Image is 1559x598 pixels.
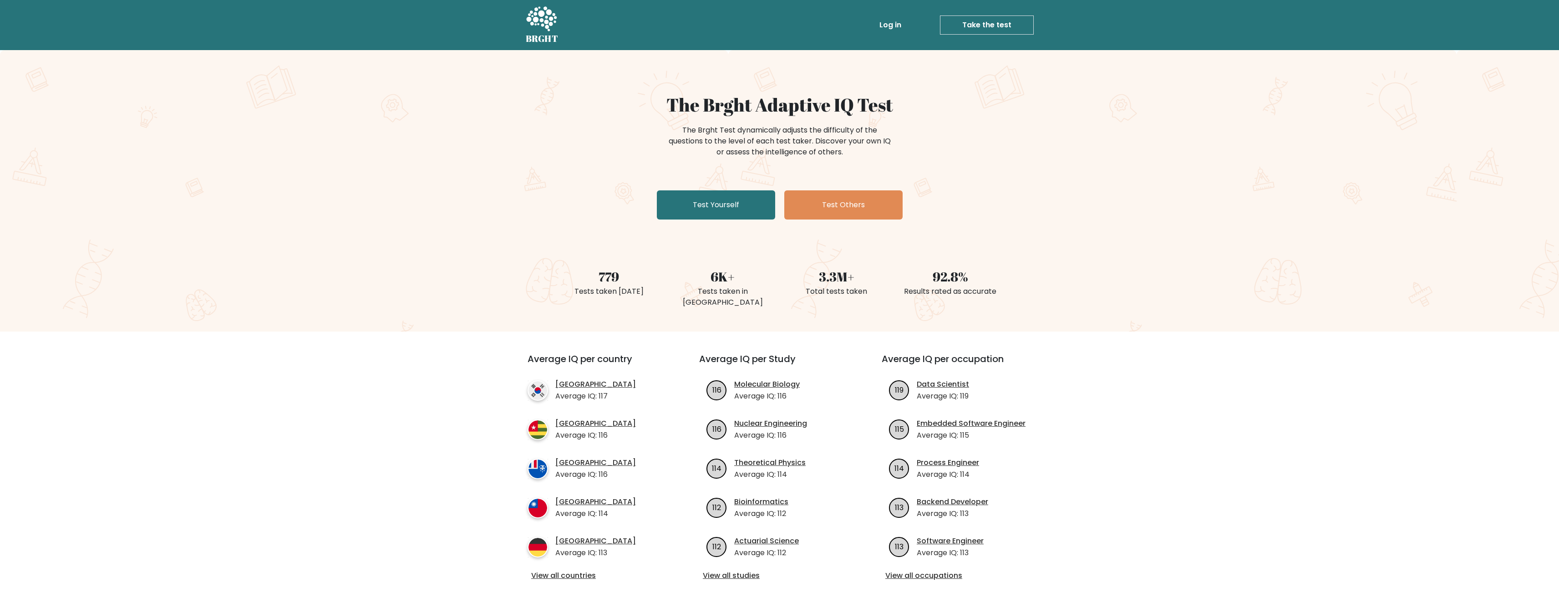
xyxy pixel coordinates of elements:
[657,190,775,220] a: Test Yourself
[917,418,1026,429] a: Embedded Software Engineer
[526,4,559,46] a: BRGHT
[671,286,774,308] div: Tests taken in [GEOGRAPHIC_DATA]
[528,353,666,375] h3: Average IQ per country
[555,379,636,390] a: [GEOGRAPHIC_DATA]
[734,508,788,519] p: Average IQ: 112
[885,570,1039,581] a: View all occupations
[555,496,636,507] a: [GEOGRAPHIC_DATA]
[895,541,904,552] text: 113
[917,496,988,507] a: Backend Developer
[917,547,984,558] p: Average IQ: 113
[734,391,800,402] p: Average IQ: 116
[555,536,636,547] a: [GEOGRAPHIC_DATA]
[899,286,1002,297] div: Results rated as accurate
[917,457,979,468] a: Process Engineer
[528,380,548,401] img: country
[785,267,888,286] div: 3.3M+
[882,353,1042,375] h3: Average IQ per occupation
[894,463,904,473] text: 114
[558,94,1002,116] h1: The Brght Adaptive IQ Test
[876,16,905,34] a: Log in
[528,537,548,557] img: country
[734,496,788,507] a: Bioinformatics
[555,418,636,429] a: [GEOGRAPHIC_DATA]
[558,286,660,297] div: Tests taken [DATE]
[734,547,799,558] p: Average IQ: 112
[734,418,807,429] a: Nuclear Engineering
[666,125,894,158] div: The Brght Test dynamically adjusts the difficulty of the questions to the level of each test take...
[734,430,807,441] p: Average IQ: 116
[917,391,969,402] p: Average IQ: 119
[528,498,548,518] img: country
[734,469,806,480] p: Average IQ: 114
[899,267,1002,286] div: 92.8%
[555,469,636,480] p: Average IQ: 116
[895,502,904,512] text: 113
[917,379,969,390] a: Data Scientist
[734,457,806,468] a: Theoretical Physics
[895,384,904,395] text: 119
[785,286,888,297] div: Total tests taken
[555,391,636,402] p: Average IQ: 117
[671,267,774,286] div: 6K+
[555,508,636,519] p: Average IQ: 114
[940,15,1034,35] a: Take the test
[555,430,636,441] p: Average IQ: 116
[528,459,548,479] img: country
[526,33,559,44] h5: BRGHT
[703,570,856,581] a: View all studies
[712,424,721,434] text: 116
[699,353,860,375] h3: Average IQ per Study
[734,536,799,547] a: Actuarial Science
[555,457,636,468] a: [GEOGRAPHIC_DATA]
[734,379,800,390] a: Molecular Biology
[712,384,721,395] text: 116
[712,541,721,552] text: 112
[917,469,979,480] p: Average IQ: 114
[712,502,721,512] text: 112
[917,536,984,547] a: Software Engineer
[531,570,663,581] a: View all countries
[555,547,636,558] p: Average IQ: 113
[895,424,904,434] text: 115
[528,419,548,440] img: country
[917,508,988,519] p: Average IQ: 113
[784,190,903,220] a: Test Others
[558,267,660,286] div: 779
[712,463,721,473] text: 114
[917,430,1026,441] p: Average IQ: 115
